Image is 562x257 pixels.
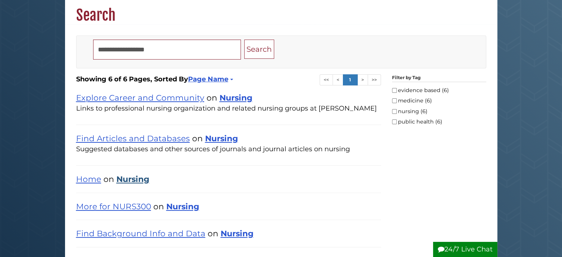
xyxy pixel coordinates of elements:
label: medicine (6) [392,96,486,105]
label: evidence based (6) [392,86,486,95]
a: Page Name [188,75,232,83]
label: public health (6) [392,117,486,126]
span: on [207,93,217,102]
a: < [333,74,343,85]
a: More for NURS300 [76,202,151,211]
a: > [357,74,368,85]
a: Find Background Info and Data [76,229,205,238]
a: << [320,74,333,85]
input: nursing (6) [392,109,397,114]
span: on [208,229,218,238]
ul: Search Pagination [320,74,381,85]
span: on [192,133,203,143]
a: Nursing [205,133,238,143]
legend: Filter by Tag [392,74,486,82]
a: Nursing [116,174,149,184]
a: 1 [343,74,358,85]
a: Nursing [166,202,199,211]
div: Suggested databases and other sources of journals and journal articles on nursing [76,144,381,158]
button: 24/7 Live Chat [433,242,497,257]
a: Home [76,174,101,184]
div: Links to professional nursing organization and related nursing groups at [PERSON_NAME] [76,104,381,117]
input: medicine (6) [392,98,397,103]
button: Search [244,40,274,59]
a: Nursing [219,93,252,102]
a: Explore Career and Community [76,93,204,102]
a: Find Articles and Databases [76,133,190,143]
span: on [103,174,114,184]
span: on [153,202,164,211]
a: Nursing [221,229,253,238]
input: evidence based (6) [392,88,397,93]
a: >> [368,74,381,85]
label: nursing (6) [392,107,486,116]
strong: Showing 6 of 6 Pages, Sorted By [76,74,381,84]
input: public health (6) [392,119,397,124]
